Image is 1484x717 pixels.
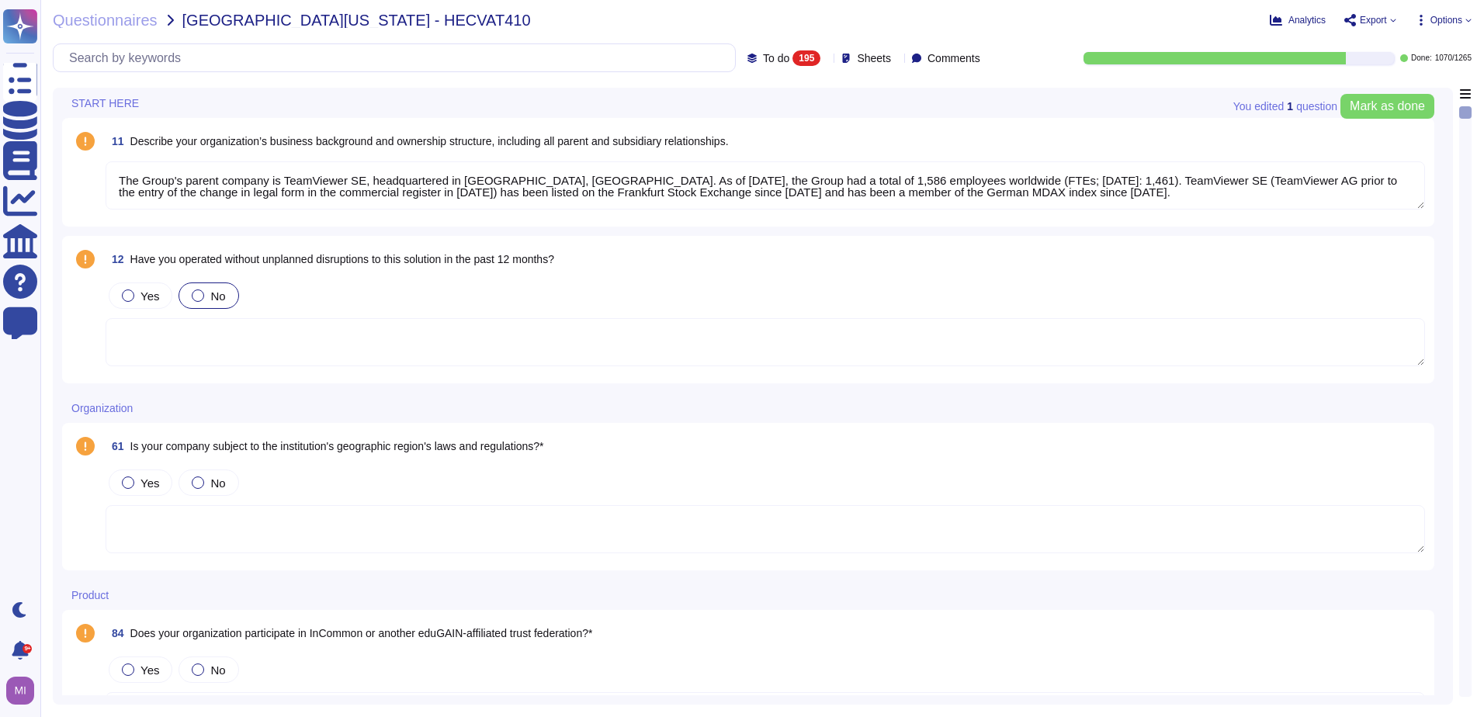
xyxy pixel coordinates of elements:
[1430,16,1462,25] span: Options
[71,403,133,414] span: Organization
[210,663,225,677] span: No
[1270,14,1326,26] button: Analytics
[71,590,109,601] span: Product
[106,254,124,265] span: 12
[1411,54,1432,62] span: Done:
[106,441,124,452] span: 61
[106,161,1425,210] textarea: The Group's parent company is TeamViewer SE, headquartered in [GEOGRAPHIC_DATA], [GEOGRAPHIC_DATA...
[23,644,32,653] div: 9+
[3,674,45,708] button: user
[130,627,593,639] span: Does your organization participate in InCommon or another eduGAIN-affiliated trust federation?*
[1360,16,1387,25] span: Export
[792,50,820,66] div: 195
[210,476,225,490] span: No
[1288,16,1326,25] span: Analytics
[6,677,34,705] img: user
[928,53,980,64] span: Comments
[140,476,159,490] span: Yes
[857,53,891,64] span: Sheets
[210,289,225,303] span: No
[53,12,158,28] span: Questionnaires
[71,98,139,109] span: START HERE
[1435,54,1472,62] span: 1070 / 1265
[1340,94,1434,119] button: Mark as done
[140,663,159,677] span: Yes
[130,253,554,265] span: Have you operated without unplanned disruptions to this solution in the past 12 months?
[182,12,531,28] span: [GEOGRAPHIC_DATA][US_STATE] - HECVAT410
[140,289,159,303] span: Yes
[1287,101,1293,112] b: 1
[106,136,124,147] span: 11
[130,135,729,147] span: Describe your organization’s business background and ownership structure, including all parent an...
[763,53,789,64] span: To do
[61,44,735,71] input: Search by keywords
[106,628,124,639] span: 84
[130,440,544,452] span: Is your company subject to the institution's geographic region's laws and regulations?*
[1350,100,1425,113] span: Mark as done
[1233,101,1337,112] span: You edited question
